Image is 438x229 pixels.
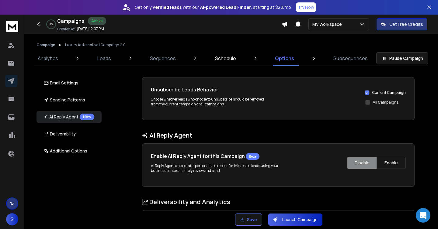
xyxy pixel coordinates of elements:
[135,4,291,10] p: Get only with our starting at $22/mo
[146,51,179,66] a: Sequences
[377,18,427,30] button: Get Free Credits
[275,55,294,62] p: Options
[153,4,182,10] strong: verified leads
[94,51,115,66] a: Leads
[6,21,18,32] img: logo
[88,17,106,25] div: Active
[44,80,78,86] p: Email Settings
[150,55,176,62] p: Sequences
[50,22,53,26] p: 0 %
[271,51,298,66] a: Options
[36,43,55,47] button: Campaign
[6,213,18,225] button: S
[312,21,344,27] p: My Workspace
[330,51,371,66] a: Subsequences
[36,77,102,89] button: Email Settings
[215,55,236,62] p: Schedule
[389,21,423,27] p: Get Free Credits
[296,2,316,12] button: Try Now
[298,4,314,10] p: Try Now
[333,55,368,62] p: Subsequences
[200,4,252,10] strong: AI-powered Lead Finder,
[77,26,104,31] p: [DATE] 12:07 PM
[57,27,75,32] p: Created At:
[38,55,58,62] p: Analytics
[211,51,240,66] a: Schedule
[416,208,430,223] div: Open Intercom Messenger
[376,52,428,64] button: Pause Campaign
[97,55,111,62] p: Leads
[34,51,62,66] a: Analytics
[65,43,126,47] p: Luxury Automotive | Campaign 2.0
[57,17,84,25] h1: Campaigns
